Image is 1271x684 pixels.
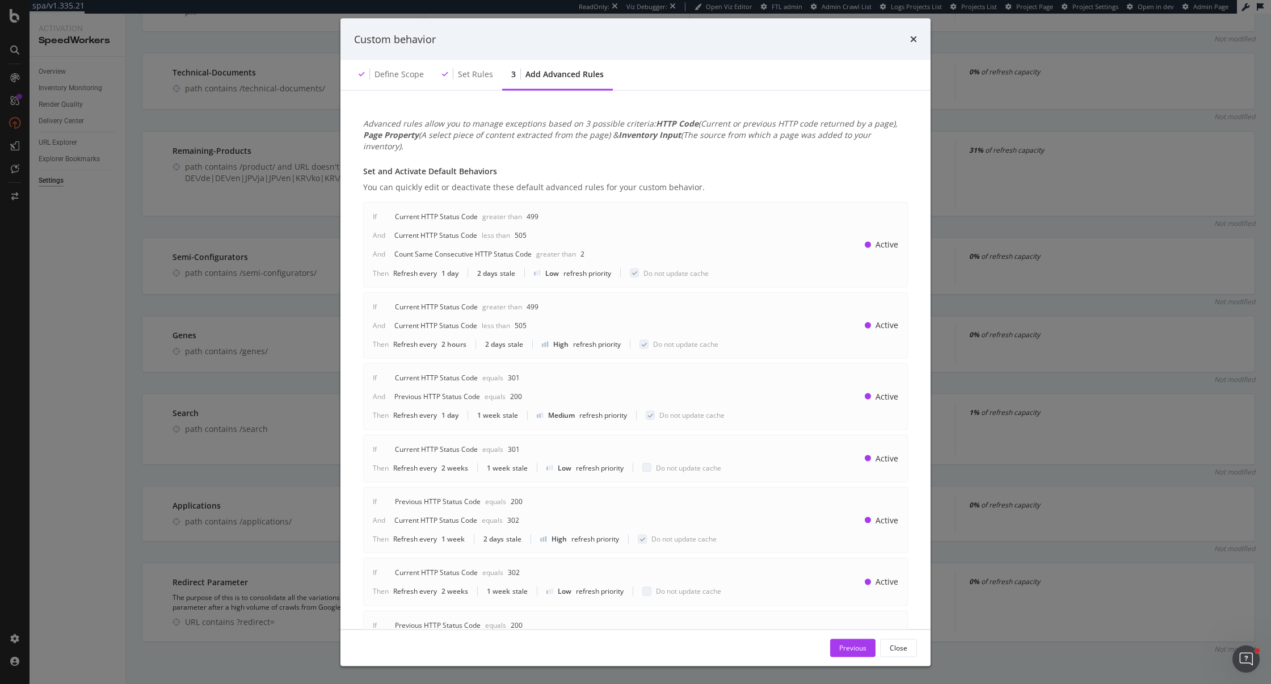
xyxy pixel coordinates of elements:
[374,69,424,80] div: Define scope
[910,32,917,47] div: times
[534,270,541,276] img: Yo1DZTjnOBfEZTkXj00cav03WZSR3qnEnDcAAAAASUVORK5CYII=
[510,392,522,401] div: 200
[485,496,506,506] div: Equals
[656,463,721,472] span: Do not update cache
[527,301,538,311] div: 499
[558,463,571,472] div: Low
[395,568,478,577] div: Current HTTP Status Code
[482,212,522,221] div: Greater than
[477,410,500,420] div: 1 week
[876,391,898,402] div: Active
[393,534,437,544] div: Refresh every
[1232,645,1260,673] iframe: Intercom live chat
[393,586,437,596] div: Refresh every
[373,301,377,311] div: If
[876,514,898,526] div: Active
[512,463,528,472] div: stale
[651,534,717,544] span: Do not update cache
[876,239,898,250] div: Active
[485,392,506,401] div: Equals
[511,69,516,80] div: 3
[545,268,559,278] div: Low
[458,69,493,80] div: Set rules
[394,392,480,401] div: Previous HTTP Status Code
[487,586,510,596] div: 1 week
[542,341,549,347] img: cRr4yx4cyByr8BeLxltRlzBPIAAAAAElFTkSuQmCC
[643,268,709,278] span: Do not update cache
[506,534,521,544] div: stale
[656,118,698,129] b: HTTP Code
[393,463,437,472] div: Refresh every
[394,249,532,259] div: Count Same Consecutive HTTP Status Code
[395,444,478,454] div: Current HTTP Status Code
[580,249,584,259] div: 2
[393,268,437,278] div: Refresh every
[373,373,377,383] div: If
[482,320,510,330] div: Less than
[508,373,520,383] div: 301
[373,515,385,525] div: And
[656,586,721,596] span: Do not update cache
[393,410,437,420] div: Refresh every
[579,410,627,420] div: refresh priority
[511,496,523,506] div: 200
[618,129,681,140] b: Inventory Input
[393,339,437,349] div: Refresh every
[830,639,876,657] button: Previous
[512,586,528,596] div: stale
[394,320,477,330] div: Current HTTP Status Code
[527,212,538,221] div: 499
[373,249,385,259] div: And
[659,410,725,420] span: Do not update cache
[552,534,567,544] div: High
[890,643,907,652] div: Close
[573,339,621,349] div: refresh priority
[536,249,576,259] div: Greater than
[363,182,908,193] div: You can quickly edit or deactivate these default advanced rules for your custom behavior.
[503,410,518,420] div: stale
[508,444,520,454] div: 301
[373,496,377,506] div: If
[441,410,458,420] div: 1 day
[354,32,436,47] div: Custom behavior
[395,620,481,630] div: Previous HTTP Status Code
[482,568,503,577] div: Equals
[482,444,503,454] div: Equals
[546,465,553,471] img: Yo1DZTjnOBfEZTkXj00cav03WZSR3qnEnDcAAAAASUVORK5CYII=
[537,413,544,418] img: j32suk7ufU7viAAAAAElFTkSuQmCC
[880,639,917,657] button: Close
[546,589,553,594] img: Yo1DZTjnOBfEZTkXj00cav03WZSR3qnEnDcAAAAASUVORK5CYII=
[553,339,569,349] div: High
[373,463,389,472] div: Then
[876,320,898,331] div: Active
[507,515,519,525] div: 302
[515,230,527,240] div: 505
[571,534,619,544] div: refresh priority
[482,301,522,311] div: Greater than
[558,586,571,596] div: Low
[540,536,547,542] img: cRr4yx4cyByr8BeLxltRlzBPIAAAAAElFTkSuQmCC
[511,620,523,630] div: 200
[482,373,503,383] div: Equals
[485,339,506,349] div: 2 days
[477,268,498,278] div: 2 days
[515,320,527,330] div: 505
[441,534,465,544] div: 1 week
[373,268,389,278] div: Then
[487,463,510,472] div: 1 week
[373,392,385,401] div: And
[373,212,377,221] div: If
[576,463,624,472] div: refresh priority
[373,534,389,544] div: Then
[373,568,377,577] div: If
[373,339,389,349] div: Then
[441,463,468,472] div: 2 weeks
[485,620,506,630] div: Equals
[395,373,478,383] div: Current HTTP Status Code
[340,18,931,666] div: modal
[363,118,908,152] div: Advanced rules allow you to manage exceptions based on 3 possible criteria: (Current or previous ...
[508,339,523,349] div: stale
[373,230,385,240] div: And
[373,586,389,596] div: Then
[508,568,520,577] div: 302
